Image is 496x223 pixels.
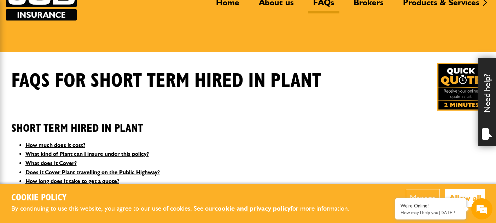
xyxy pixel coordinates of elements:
[401,210,461,215] p: How may I help you today?
[437,63,485,111] a: Get your insurance quote in just 2-minutes
[11,193,361,204] h2: Cookie Policy
[25,142,85,148] a: How much does it cost?
[437,63,485,111] img: Quick Quote
[406,189,440,207] button: Manage
[25,169,160,176] a: Does it Cover Plant travelling on the Public Highway?
[11,203,361,214] p: By continuing to use this website, you agree to our use of cookies. See our for more information.
[478,58,496,146] div: Need help?
[401,203,461,209] div: We're Online!
[25,151,149,157] a: What kind of Plant can I insure under this policy?
[445,189,485,207] button: Allow all
[25,160,77,166] a: What does it Cover?
[215,204,291,212] a: cookie and privacy policy
[25,178,119,184] a: How long does it take to get a quote?
[11,69,321,93] h1: FAQS for Short Term Hired In Plant
[11,111,485,135] h2: Short Term Hired In Plant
